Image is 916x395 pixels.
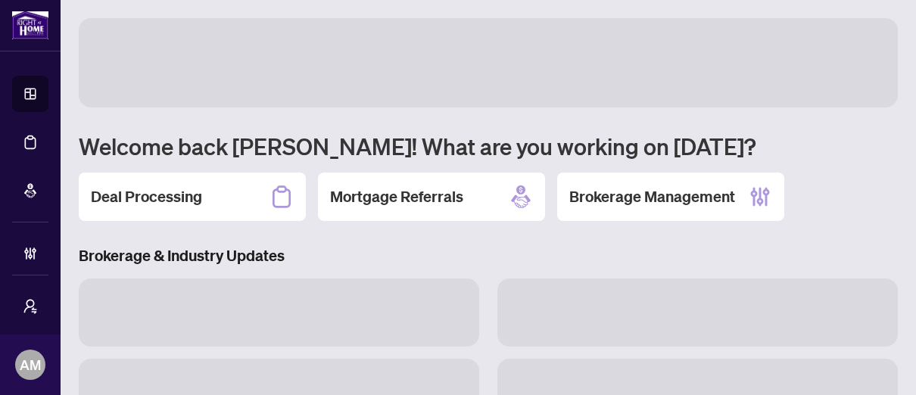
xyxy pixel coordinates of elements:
[79,245,898,266] h3: Brokerage & Industry Updates
[23,299,38,314] span: user-switch
[91,186,202,207] h2: Deal Processing
[330,186,463,207] h2: Mortgage Referrals
[79,132,898,160] h1: Welcome back [PERSON_NAME]! What are you working on [DATE]?
[20,354,41,375] span: AM
[569,186,735,207] h2: Brokerage Management
[12,11,48,39] img: logo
